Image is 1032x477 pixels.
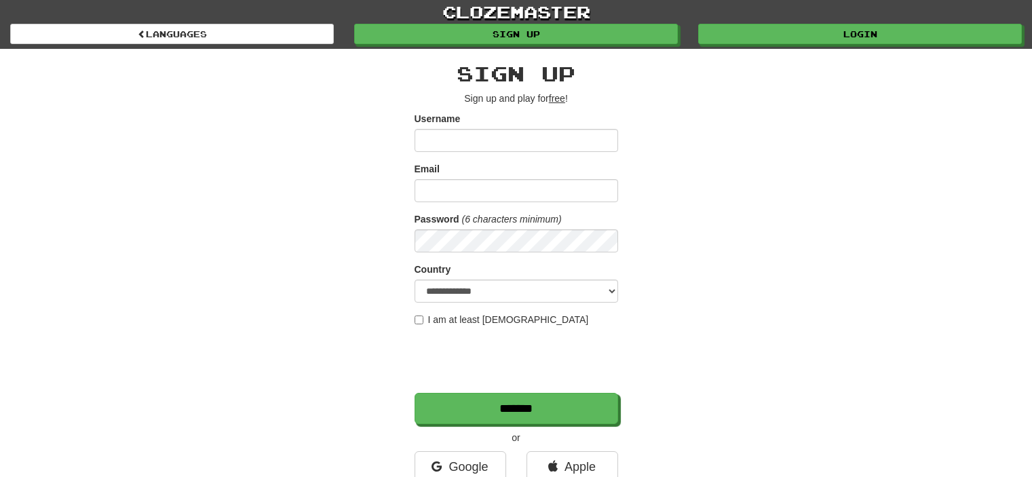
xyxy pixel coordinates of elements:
[698,24,1022,44] a: Login
[415,431,618,444] p: or
[415,162,440,176] label: Email
[354,24,678,44] a: Sign up
[415,92,618,105] p: Sign up and play for !
[549,93,565,104] u: free
[415,313,589,326] label: I am at least [DEMOGRAPHIC_DATA]
[415,112,461,126] label: Username
[10,24,334,44] a: Languages
[462,214,562,225] em: (6 characters minimum)
[415,333,621,386] iframe: reCAPTCHA
[415,212,459,226] label: Password
[415,263,451,276] label: Country
[415,62,618,85] h2: Sign up
[415,316,423,324] input: I am at least [DEMOGRAPHIC_DATA]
